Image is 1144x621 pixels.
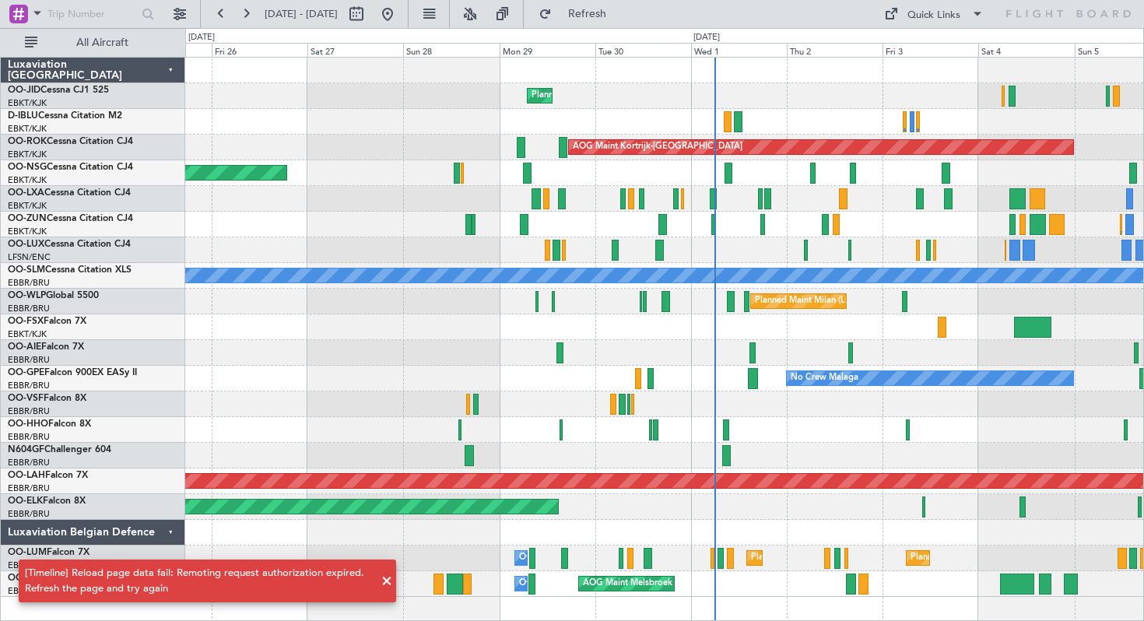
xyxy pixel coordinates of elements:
[8,188,44,198] span: OO-LXA
[691,43,787,57] div: Wed 1
[8,291,46,300] span: OO-WLP
[8,111,122,121] a: D-IBLUCessna Citation M2
[8,188,131,198] a: OO-LXACessna Citation CJ4
[8,226,47,237] a: EBKT/KJK
[8,380,50,391] a: EBBR/BRU
[8,163,47,172] span: OO-NSG
[907,8,960,23] div: Quick Links
[876,2,991,26] button: Quick Links
[8,317,44,326] span: OO-FSX
[47,2,137,26] input: Trip Number
[188,31,215,44] div: [DATE]
[8,419,91,429] a: OO-HHOFalcon 8X
[583,572,707,595] div: AOG Maint Melsbroek Air Base
[573,135,742,159] div: AOG Maint Kortrijk-[GEOGRAPHIC_DATA]
[8,328,47,340] a: EBKT/KJK
[8,214,133,223] a: OO-ZUNCessna Citation CJ4
[8,354,50,366] a: EBBR/BRU
[978,43,1074,57] div: Sat 4
[519,572,625,595] div: Owner Melsbroek Air Base
[8,405,50,417] a: EBBR/BRU
[8,496,86,506] a: OO-ELKFalcon 8X
[8,394,86,403] a: OO-VSFFalcon 8X
[8,445,111,454] a: N604GFChallenger 604
[8,174,47,186] a: EBKT/KJK
[532,84,713,107] div: Planned Maint Kortrijk-[GEOGRAPHIC_DATA]
[8,368,44,377] span: OO-GPE
[8,482,50,494] a: EBBR/BRU
[8,445,44,454] span: N604GF
[883,43,978,57] div: Fri 3
[8,419,48,429] span: OO-HHO
[403,43,499,57] div: Sun 28
[40,37,164,48] span: All Aircraft
[693,31,720,44] div: [DATE]
[555,9,620,19] span: Refresh
[8,342,41,352] span: OO-AIE
[8,214,47,223] span: OO-ZUN
[8,86,109,95] a: OO-JIDCessna CJ1 525
[8,97,47,109] a: EBKT/KJK
[8,123,47,135] a: EBKT/KJK
[595,43,691,57] div: Tue 30
[8,265,45,275] span: OO-SLM
[307,43,403,57] div: Sat 27
[751,546,1033,570] div: Planned Maint [GEOGRAPHIC_DATA] ([GEOGRAPHIC_DATA] National)
[8,508,50,520] a: EBBR/BRU
[500,43,595,57] div: Mon 29
[8,457,50,468] a: EBBR/BRU
[8,368,137,377] a: OO-GPEFalcon 900EX EASy II
[8,86,40,95] span: OO-JID
[25,566,373,596] div: [Timeline] Reload page data fail: Remoting request authorization expired. Refresh the page and tr...
[8,431,50,443] a: EBBR/BRU
[8,317,86,326] a: OO-FSXFalcon 7X
[212,43,307,57] div: Fri 26
[787,43,883,57] div: Thu 2
[8,240,44,249] span: OO-LUX
[755,289,867,313] div: Planned Maint Milan (Linate)
[8,240,131,249] a: OO-LUXCessna Citation CJ4
[8,277,50,289] a: EBBR/BRU
[8,149,47,160] a: EBKT/KJK
[17,30,169,55] button: All Aircraft
[8,471,45,480] span: OO-LAH
[8,163,133,172] a: OO-NSGCessna Citation CJ4
[8,200,47,212] a: EBKT/KJK
[8,394,44,403] span: OO-VSF
[265,7,338,21] span: [DATE] - [DATE]
[791,367,858,390] div: No Crew Malaga
[8,471,88,480] a: OO-LAHFalcon 7X
[8,291,99,300] a: OO-WLPGlobal 5500
[8,496,43,506] span: OO-ELK
[8,111,38,121] span: D-IBLU
[8,137,47,146] span: OO-ROK
[8,137,133,146] a: OO-ROKCessna Citation CJ4
[8,265,132,275] a: OO-SLMCessna Citation XLS
[8,251,51,263] a: LFSN/ENC
[519,546,625,570] div: Owner Melsbroek Air Base
[8,303,50,314] a: EBBR/BRU
[8,342,84,352] a: OO-AIEFalcon 7X
[532,2,625,26] button: Refresh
